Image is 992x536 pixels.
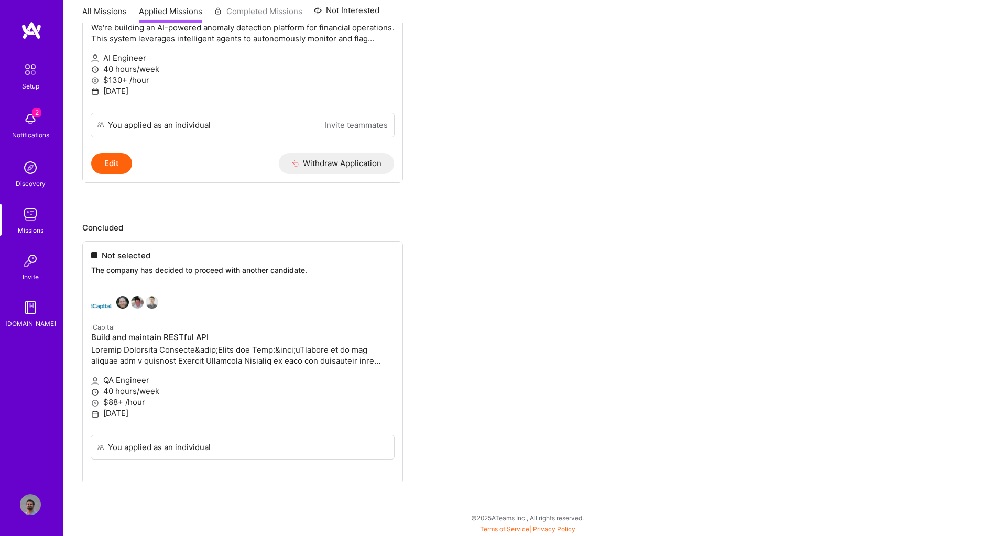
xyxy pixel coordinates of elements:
[21,21,42,40] img: logo
[279,153,395,174] button: Withdraw Application
[91,153,132,174] button: Edit
[91,76,99,84] i: icon MoneyGray
[12,129,49,140] div: Notifications
[480,525,529,533] a: Terms of Service
[20,157,41,178] img: discovery
[91,54,99,62] i: icon Applicant
[19,59,41,81] img: setup
[20,297,41,318] img: guide book
[91,65,99,73] i: icon Clock
[16,178,46,189] div: Discovery
[480,525,575,533] span: |
[91,74,394,85] p: $130+ /hour
[20,250,41,271] img: Invite
[533,525,575,533] a: Privacy Policy
[91,87,99,95] i: icon Calendar
[108,119,211,130] div: You applied as an individual
[20,108,41,129] img: bell
[314,4,379,23] a: Not Interested
[91,63,394,74] p: 40 hours/week
[324,119,388,130] a: Invite teammates
[139,6,202,23] a: Applied Missions
[82,222,973,233] p: Concluded
[20,494,41,515] img: User Avatar
[17,494,43,515] a: User Avatar
[91,22,394,44] p: We're building an AI-powered anomaly detection platform for financial operations. This system lev...
[91,85,394,96] p: [DATE]
[18,225,43,236] div: Missions
[82,6,127,23] a: All Missions
[32,108,41,117] span: 2
[23,271,39,282] div: Invite
[20,204,41,225] img: teamwork
[63,505,992,531] div: © 2025 ATeams Inc., All rights reserved.
[91,52,394,63] p: AI Engineer
[5,318,56,329] div: [DOMAIN_NAME]
[22,81,39,92] div: Setup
